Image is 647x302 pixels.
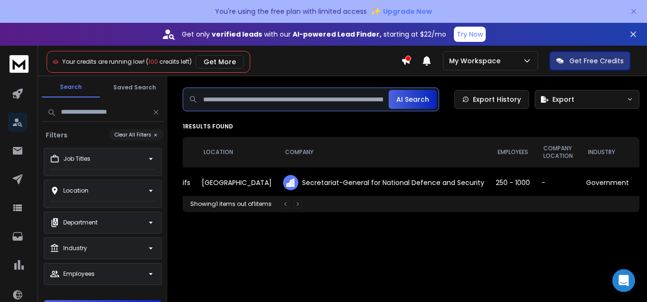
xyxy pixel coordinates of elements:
p: Location [63,187,88,195]
a: Export History [454,90,529,109]
p: You're using the free plan with limited access [215,7,367,16]
strong: verified leads [212,29,262,39]
th: INDUSTRY [580,137,635,167]
button: Get More [196,55,244,68]
div: Open Intercom Messenger [612,269,635,292]
button: ✨Upgrade Now [371,2,432,21]
td: - [536,167,580,198]
button: AI Search [389,90,437,109]
span: ✨ [371,5,381,18]
img: logo [10,55,29,73]
th: COMPANY [277,137,490,167]
div: Secretariat-General for National Defence and Security [283,175,484,190]
p: Industry [63,244,87,252]
p: Get Free Credits [569,56,624,66]
td: [GEOGRAPHIC_DATA] [196,167,277,198]
p: 1 results found [183,123,639,130]
strong: AI-powered Lead Finder, [293,29,382,39]
span: Your credits are running low! [62,58,145,66]
button: Try Now [454,27,486,42]
p: Department [63,219,98,226]
p: Get only with our starting at $22/mo [182,29,446,39]
p: Employees [63,270,95,278]
th: EMPLOYEES [490,137,536,167]
th: COMPANY LOCATION [536,137,580,167]
button: Get Free Credits [549,51,630,70]
div: Showing 1 items out of 1 items [190,200,272,208]
th: LOCATION [196,137,277,167]
td: 250 - 1000 [490,167,536,198]
h3: Filters [42,130,71,140]
span: Upgrade Now [383,7,432,16]
p: Job Titles [63,155,90,163]
button: Search [42,78,100,97]
span: ( credits left) [146,58,192,66]
p: Try Now [457,29,483,39]
p: My Workspace [449,56,504,66]
span: 100 [148,58,158,66]
button: Saved Search [106,78,164,97]
td: Government [580,167,635,198]
span: Export [552,95,574,104]
button: Clear All Filters [109,129,164,140]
